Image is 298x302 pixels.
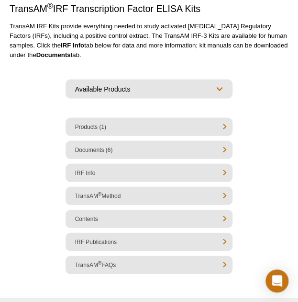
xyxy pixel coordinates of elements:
sup: ® [98,260,101,265]
sup: ® [98,191,101,196]
a: Products (1) [75,122,106,131]
strong: Documents [36,51,71,58]
strong: IRF Info [61,42,84,49]
div: Open Intercom Messenger [265,269,288,292]
p: TransAM IRF Kits provide everything needed to study activated [MEDICAL_DATA] Regulatory Factors (... [10,22,288,60]
a: TransAM®Method [75,191,121,200]
a: IRF Publications [75,237,117,246]
h3: TransAM IRF Transcription Factor ELISA Kits [10,3,288,14]
a: Documents (6) [75,145,113,154]
sup: ® [47,1,53,10]
a: Contents [75,214,98,223]
a: IRF Info [75,168,96,177]
a: TransAM®FAQs [75,260,116,269]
